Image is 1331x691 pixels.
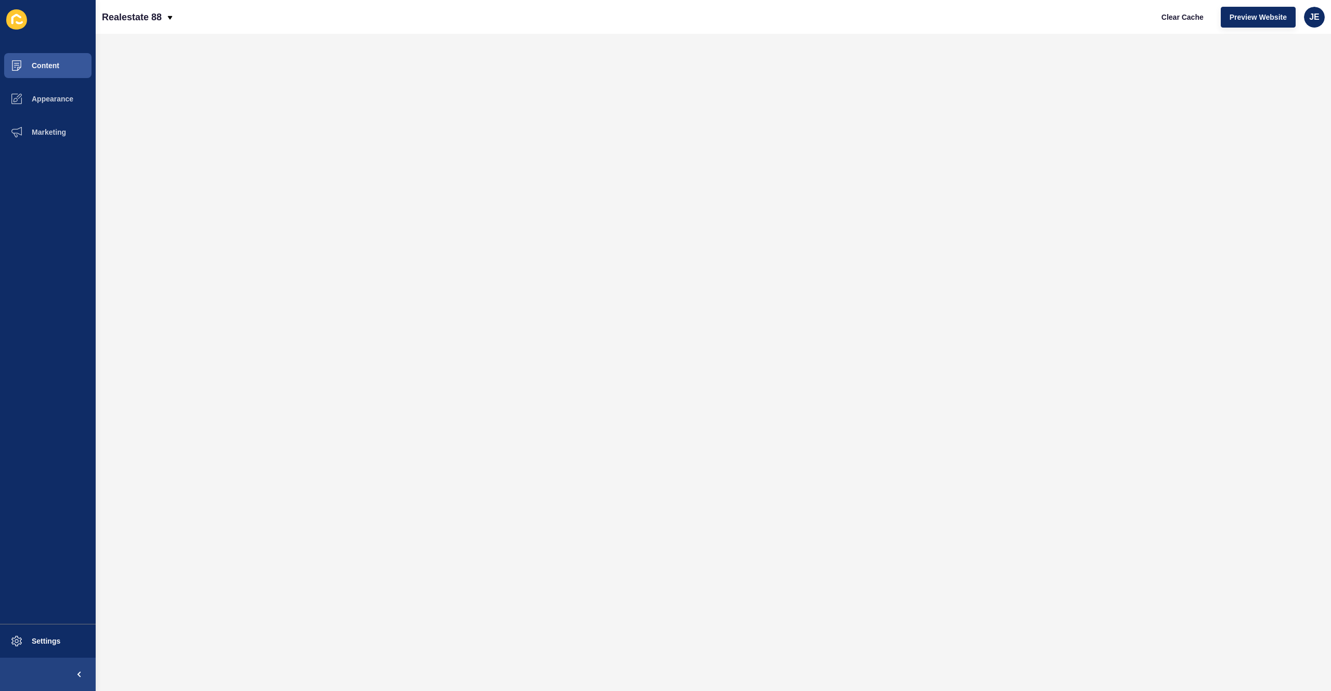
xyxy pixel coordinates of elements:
[1162,12,1204,22] span: Clear Cache
[1221,7,1296,28] button: Preview Website
[102,4,162,30] p: Realestate 88
[1153,7,1212,28] button: Clear Cache
[1309,12,1320,22] span: JE
[1230,12,1287,22] span: Preview Website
